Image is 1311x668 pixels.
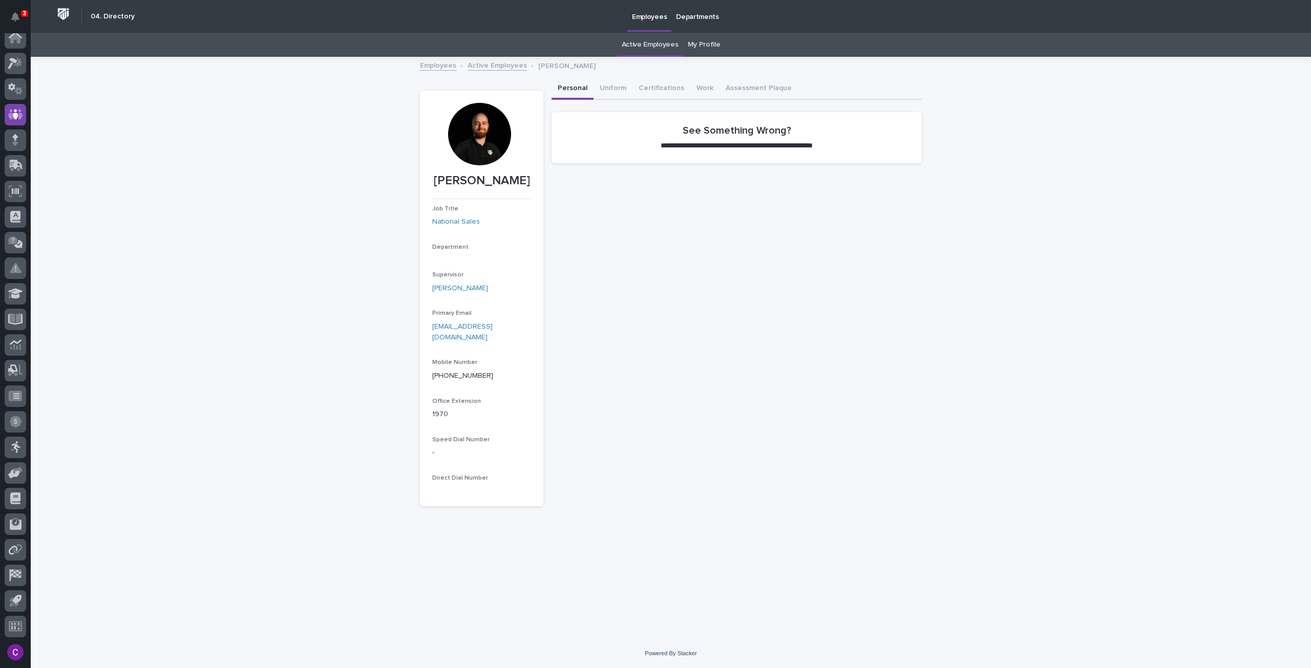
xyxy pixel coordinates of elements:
h2: See Something Wrong? [683,124,791,137]
h2: 04. Directory [91,12,135,21]
p: [PERSON_NAME] [432,174,531,188]
button: Assessment Plaque [720,78,798,100]
span: Mobile Number [432,359,477,365]
span: Primary Email [432,310,472,316]
a: Employees [420,59,456,71]
a: [PERSON_NAME] [432,283,488,294]
a: My Profile [688,33,721,57]
a: Active Employees [622,33,679,57]
a: National Sales [432,217,480,227]
span: Direct Dial Number [432,475,488,481]
button: users-avatar [5,641,26,663]
button: Uniform [594,78,632,100]
a: [PHONE_NUMBER] [432,372,493,379]
div: Notifications3 [13,12,26,29]
button: Notifications [5,6,26,28]
p: 3 [23,10,26,17]
button: Personal [552,78,594,100]
a: Powered By Stacker [645,650,696,656]
p: [PERSON_NAME] [538,59,596,71]
img: Workspace Logo [54,5,73,24]
button: Work [690,78,720,100]
a: [EMAIL_ADDRESS][DOMAIN_NAME] [432,323,493,341]
a: Active Employees [468,59,527,71]
span: Speed Dial Number [432,437,490,443]
span: Office Extension [432,398,481,404]
span: Job Title [432,206,458,212]
span: Department [432,244,469,250]
p: 1970 [432,409,531,420]
button: Certifications [632,78,690,100]
p: - [432,447,531,458]
span: Supervisor [432,272,463,278]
